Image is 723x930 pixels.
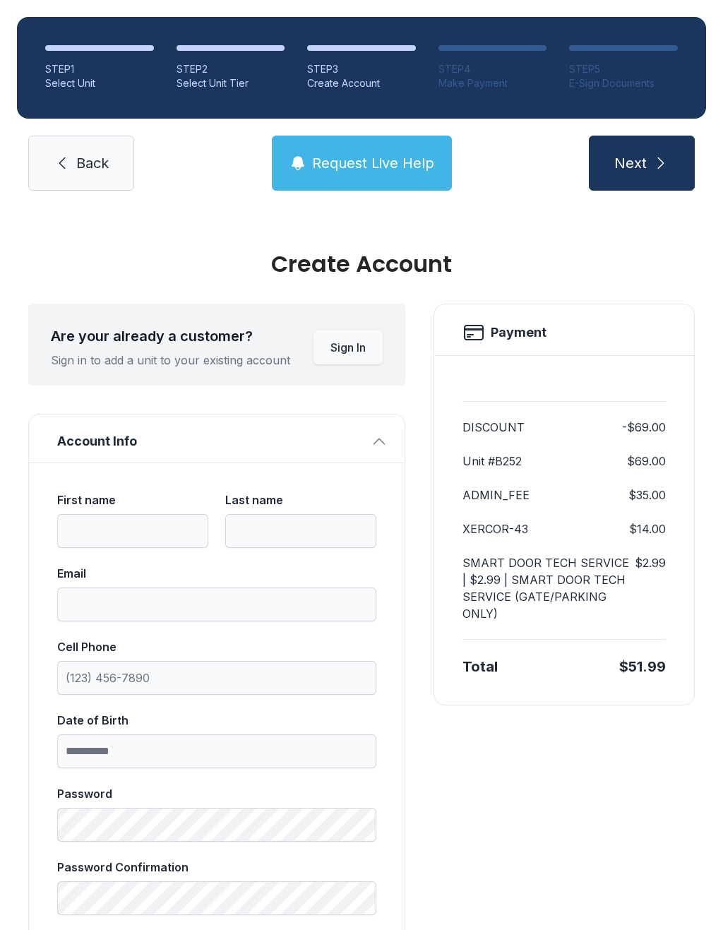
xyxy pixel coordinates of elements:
[312,153,434,173] span: Request Live Help
[491,323,546,342] h2: Payment
[438,62,547,76] div: STEP 4
[57,661,376,695] input: Cell Phone
[57,712,376,729] div: Date of Birth
[28,253,695,275] div: Create Account
[57,491,208,508] div: First name
[629,520,666,537] dd: $14.00
[177,76,285,90] div: Select Unit Tier
[57,588,376,621] input: Email
[57,859,376,876] div: Password Confirmation
[307,62,416,76] div: STEP 3
[569,62,678,76] div: STEP 5
[569,76,678,90] div: E-Sign Documents
[29,415,405,463] button: Account Info
[45,76,154,90] div: Select Unit
[628,487,666,503] dd: $35.00
[57,514,208,548] input: First name
[307,76,416,90] div: Create Account
[225,491,376,508] div: Last name
[462,487,530,503] dt: ADMIN_FEE
[57,881,376,915] input: Password Confirmation
[51,352,290,369] div: Sign in to add a unit to your existing account
[462,554,629,622] dt: SMART DOOR TECH SERVICE | $2.99 | SMART DOOR TECH SERVICE (GATE/PARKING ONLY)
[462,419,525,436] dt: DISCOUNT
[177,62,285,76] div: STEP 2
[225,514,376,548] input: Last name
[51,326,290,346] div: Are your already a customer?
[57,638,376,655] div: Cell Phone
[462,453,522,470] dt: Unit #B252
[462,520,528,537] dt: XERCOR-43
[635,554,666,622] dd: $2.99
[627,453,666,470] dd: $69.00
[438,76,547,90] div: Make Payment
[57,565,376,582] div: Email
[57,734,376,768] input: Date of Birth
[57,785,376,802] div: Password
[45,62,154,76] div: STEP 1
[57,808,376,842] input: Password
[57,431,365,451] span: Account Info
[76,153,109,173] span: Back
[330,339,366,356] span: Sign In
[462,657,498,676] div: Total
[622,419,666,436] dd: -$69.00
[619,657,666,676] div: $51.99
[614,153,647,173] span: Next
